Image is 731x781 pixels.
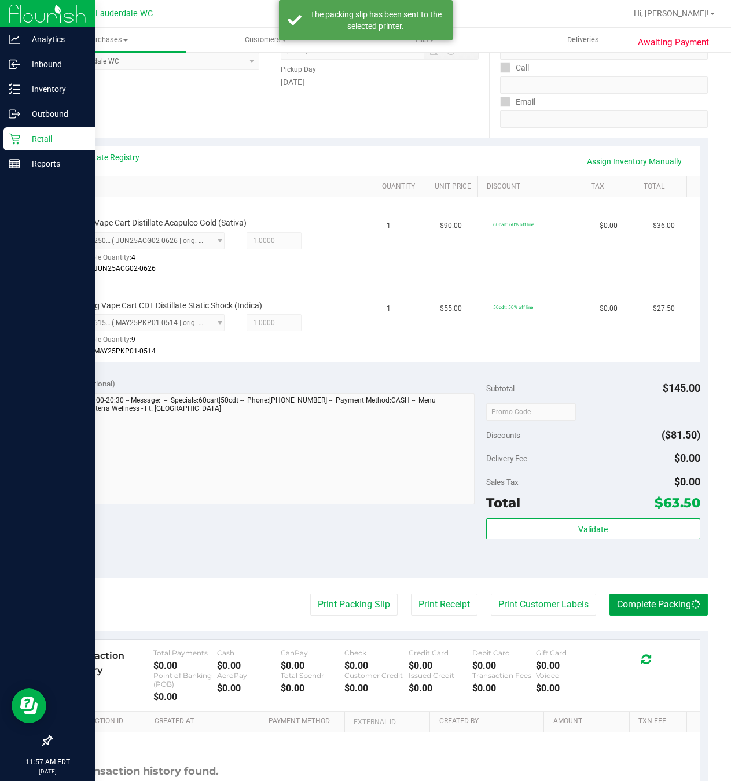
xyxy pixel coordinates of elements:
[269,717,340,726] a: Payment Method
[281,671,344,680] div: Total Spendr
[72,300,262,311] span: FT 0.5g Vape Cart CDT Distillate Static Shock (Indica)
[638,36,709,49] span: Awaiting Payment
[486,384,515,393] span: Subtotal
[94,347,156,355] span: MAY25PKP01-0514
[609,594,708,616] button: Complete Packing
[5,757,90,767] p: 11:57 AM EDT
[600,303,618,314] span: $0.00
[500,94,535,110] label: Email
[491,594,596,616] button: Print Customer Labels
[439,717,539,726] a: Created By
[663,382,700,394] span: $145.00
[217,649,281,657] div: Cash
[493,304,533,310] span: 50cdt: 50% off line
[411,594,477,616] button: Print Receipt
[94,264,156,272] span: JUN25ACG02-0626
[472,660,536,671] div: $0.00
[72,249,233,272] div: Available Quantity:
[387,303,391,314] span: 1
[344,649,408,657] div: Check
[486,454,527,463] span: Delivery Fee
[655,495,700,511] span: $63.50
[382,182,421,191] a: Quantity
[387,220,391,231] span: 1
[281,76,478,89] div: [DATE]
[472,683,536,694] div: $0.00
[409,660,472,671] div: $0.00
[217,671,281,680] div: AeroPay
[440,220,462,231] span: $90.00
[9,108,20,120] inline-svg: Outbound
[435,182,473,191] a: Unit Price
[552,35,615,45] span: Deliveries
[68,182,369,191] a: SKU
[217,683,281,694] div: $0.00
[653,303,675,314] span: $27.50
[674,476,700,488] span: $0.00
[9,34,20,45] inline-svg: Analytics
[344,712,430,732] th: External ID
[493,222,534,227] span: 60cart: 60% off line
[536,649,600,657] div: Gift Card
[20,107,90,121] p: Outbound
[487,182,578,191] a: Discount
[472,649,536,657] div: Debit Card
[634,9,709,18] span: Hi, [PERSON_NAME]!
[486,425,520,445] span: Discounts
[440,303,462,314] span: $55.00
[9,58,20,70] inline-svg: Inbound
[72,331,233,354] div: Available Quantity:
[281,683,344,694] div: $0.00
[536,671,600,680] div: Voided
[344,671,408,680] div: Customer Credit
[28,35,186,45] span: Purchases
[579,152,689,171] a: Assign Inventory Manually
[186,28,345,52] a: Customers
[578,525,608,534] span: Validate
[486,495,520,511] span: Total
[217,660,281,671] div: $0.00
[644,182,682,191] a: Total
[20,57,90,71] p: Inbound
[600,220,618,231] span: $0.00
[9,158,20,170] inline-svg: Reports
[409,649,472,657] div: Credit Card
[5,767,90,776] p: [DATE]
[131,253,135,261] span: 4
[486,403,576,421] input: Promo Code
[153,649,217,657] div: Total Payments
[472,671,536,680] div: Transaction Fees
[131,336,135,344] span: 9
[28,28,186,52] a: Purchases
[409,683,472,694] div: $0.00
[12,688,46,723] iframe: Resource center
[500,60,529,76] label: Call
[308,9,444,32] div: The packing slip has been sent to the selected printer.
[662,429,700,441] span: ($81.50)
[83,9,153,19] span: Ft. Lauderdale WC
[344,683,408,694] div: $0.00
[72,218,247,229] span: FT 1g Vape Cart Distillate Acapulco Gold (Sativa)
[153,671,217,688] div: Point of Banking (POB)
[9,83,20,95] inline-svg: Inventory
[553,717,625,726] a: Amount
[155,717,255,726] a: Created At
[153,660,217,671] div: $0.00
[486,477,519,487] span: Sales Tax
[486,518,700,539] button: Validate
[310,594,398,616] button: Print Packing Slip
[504,28,662,52] a: Deliveries
[281,649,344,657] div: CanPay
[187,35,344,45] span: Customers
[638,717,682,726] a: Txn Fee
[20,157,90,171] p: Reports
[281,660,344,671] div: $0.00
[653,220,675,231] span: $36.00
[20,82,90,96] p: Inventory
[9,133,20,145] inline-svg: Retail
[536,683,600,694] div: $0.00
[70,152,139,163] a: View State Registry
[20,32,90,46] p: Analytics
[344,660,408,671] div: $0.00
[68,717,141,726] a: Transaction ID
